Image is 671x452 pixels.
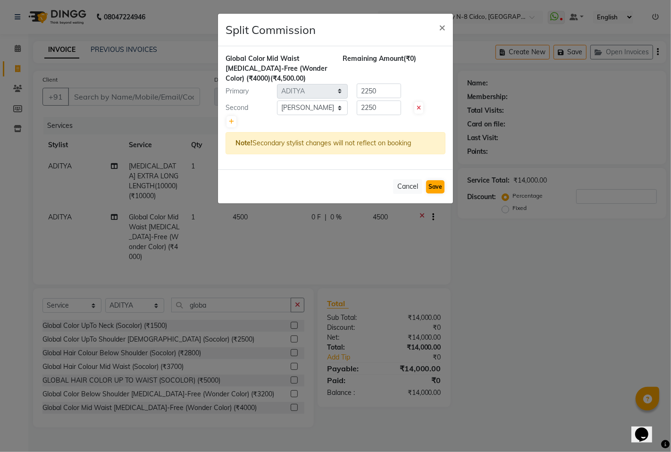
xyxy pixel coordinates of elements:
div: Second [218,103,277,113]
span: Global Color Mid Waist [MEDICAL_DATA]-Free (Wonder Color) (₹4000) [226,54,327,83]
strong: Note! [235,139,252,147]
span: Remaining Amount [343,54,403,63]
span: (₹4,500.00) [270,74,306,83]
div: Secondary stylist changes will not reflect on booking [226,132,445,154]
h4: Split Commission [226,21,316,38]
span: × [439,20,445,34]
div: Primary [218,86,277,96]
span: (₹0) [403,54,416,63]
button: Save [426,180,445,193]
button: Close [431,14,453,40]
button: Cancel [393,179,422,194]
iframe: chat widget [631,414,662,443]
